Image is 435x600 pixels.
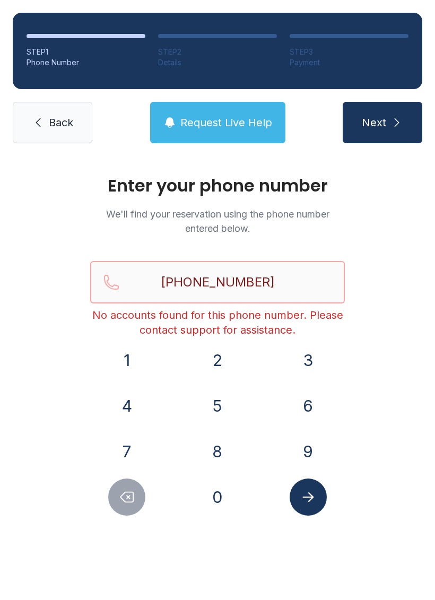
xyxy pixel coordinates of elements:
button: 4 [108,387,145,424]
div: STEP 1 [27,47,145,57]
button: 2 [199,342,236,379]
div: Phone Number [27,57,145,68]
button: 9 [290,433,327,470]
button: Delete number [108,479,145,516]
div: No accounts found for this phone number. Please contact support for assistance. [90,308,345,337]
div: STEP 2 [158,47,277,57]
span: Next [362,115,386,130]
input: Reservation phone number [90,261,345,303]
span: Back [49,115,73,130]
button: 6 [290,387,327,424]
div: Details [158,57,277,68]
button: 1 [108,342,145,379]
button: 8 [199,433,236,470]
h1: Enter your phone number [90,177,345,194]
button: 3 [290,342,327,379]
p: We'll find your reservation using the phone number entered below. [90,207,345,236]
span: Request Live Help [180,115,272,130]
div: STEP 3 [290,47,408,57]
div: Payment [290,57,408,68]
button: 5 [199,387,236,424]
button: 7 [108,433,145,470]
button: Submit lookup form [290,479,327,516]
button: 0 [199,479,236,516]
